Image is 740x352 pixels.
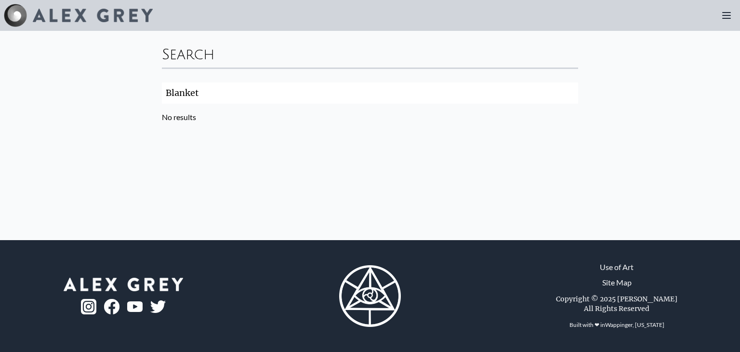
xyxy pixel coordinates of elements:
a: Wappinger, [US_STATE] [605,321,664,328]
img: ig-logo.png [81,299,96,314]
a: Use of Art [600,261,634,273]
div: All Rights Reserved [584,304,649,313]
img: youtube-logo.png [127,301,143,312]
a: Site Map [602,277,632,288]
div: Built with ❤ in [566,317,668,333]
input: Search... [162,82,578,104]
img: fb-logo.png [104,299,119,314]
div: No results [162,111,578,123]
div: Search [162,39,578,68]
div: Copyright © 2025 [PERSON_NAME] [556,294,677,304]
img: twitter-logo.png [150,300,166,313]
